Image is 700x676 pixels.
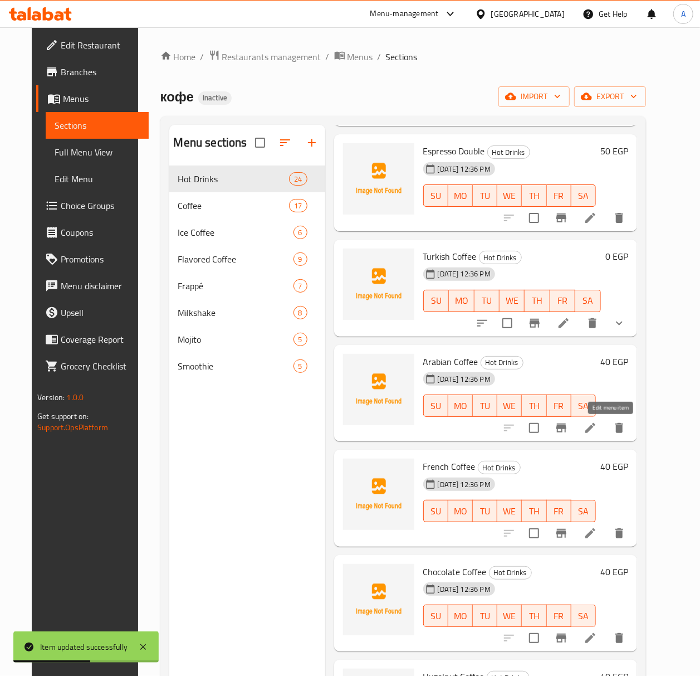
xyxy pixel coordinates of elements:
[433,479,495,490] span: [DATE] 12:36 PM
[481,356,523,369] div: Hot Drinks
[548,205,575,231] button: Branch-specific-item
[198,93,232,103] span: Inactive
[551,503,567,519] span: FR
[63,92,140,105] span: Menus
[37,420,108,435] a: Support.OpsPlatform
[605,249,628,264] h6: 0 EGP
[423,353,478,370] span: Arabian Coffee
[555,293,571,309] span: FR
[551,398,567,414] span: FR
[522,395,546,417] button: TH
[428,293,444,309] span: SU
[423,458,476,475] span: French Coffee
[169,326,325,353] div: Mojito5
[600,564,628,580] h6: 40 EGP
[521,310,548,337] button: Branch-specific-item
[547,184,571,207] button: FR
[600,354,628,369] h6: 40 EGP
[477,608,493,624] span: TU
[169,353,325,380] div: Smoothie5
[474,290,500,312] button: TU
[294,254,307,265] span: 9
[326,50,330,64] li: /
[547,500,571,522] button: FR
[178,199,290,212] span: Coffee
[169,161,325,384] nav: Menu sections
[178,333,293,346] span: Mojito
[174,134,247,151] h2: Menu sections
[584,211,597,225] a: Edit menu item
[423,395,448,417] button: SU
[66,390,84,405] span: 1.0.0
[55,172,140,186] span: Edit Menu
[504,293,520,309] span: WE
[61,279,140,293] span: Menu disclaimer
[576,398,591,414] span: SA
[334,50,373,64] a: Menus
[548,520,575,547] button: Branch-specific-item
[489,566,531,579] span: Hot Drinks
[522,416,546,440] span: Select to update
[481,356,523,369] span: Hot Drinks
[522,500,546,522] button: TH
[61,333,140,346] span: Coverage Report
[606,415,633,441] button: delete
[178,172,290,186] span: Hot Drinks
[433,164,495,174] span: [DATE] 12:36 PM
[40,641,128,653] div: Item updated successfully
[479,251,521,264] span: Hot Drinks
[248,131,272,154] span: Select all sections
[169,299,325,326] div: Milkshake8
[497,395,522,417] button: WE
[294,281,307,291] span: 7
[178,279,293,293] span: Frappé
[497,605,522,627] button: WE
[497,184,522,207] button: WE
[293,279,307,293] div: items
[61,38,140,52] span: Edit Restaurant
[522,605,546,627] button: TH
[178,252,293,266] div: Flavored Coffee
[55,145,140,159] span: Full Menu View
[289,172,307,186] div: items
[548,625,575,651] button: Branch-specific-item
[61,359,140,373] span: Grocery Checklist
[160,84,194,109] span: кофе
[178,226,293,239] span: Ice Coffee
[423,500,448,522] button: SU
[289,199,307,212] div: items
[36,299,149,326] a: Upsell
[428,398,444,414] span: SU
[600,143,628,159] h6: 50 EGP
[200,50,204,64] li: /
[502,608,517,624] span: WE
[576,608,591,624] span: SA
[293,226,307,239] div: items
[290,174,306,184] span: 24
[423,563,487,580] span: Chocolate Coffee
[479,251,522,264] div: Hot Drinks
[497,500,522,522] button: WE
[525,290,550,312] button: TH
[547,605,571,627] button: FR
[478,461,520,474] span: Hot Drinks
[343,564,414,635] img: Chocolate Coffee
[61,252,140,266] span: Promotions
[606,205,633,231] button: delete
[428,503,444,519] span: SU
[448,605,473,627] button: MO
[37,390,65,405] span: Version:
[681,8,686,20] span: A
[477,188,493,204] span: TU
[473,500,497,522] button: TU
[448,184,473,207] button: MO
[433,269,495,279] span: [DATE] 12:36 PM
[61,306,140,319] span: Upsell
[36,219,149,246] a: Coupons
[343,249,414,320] img: Turkish Coffee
